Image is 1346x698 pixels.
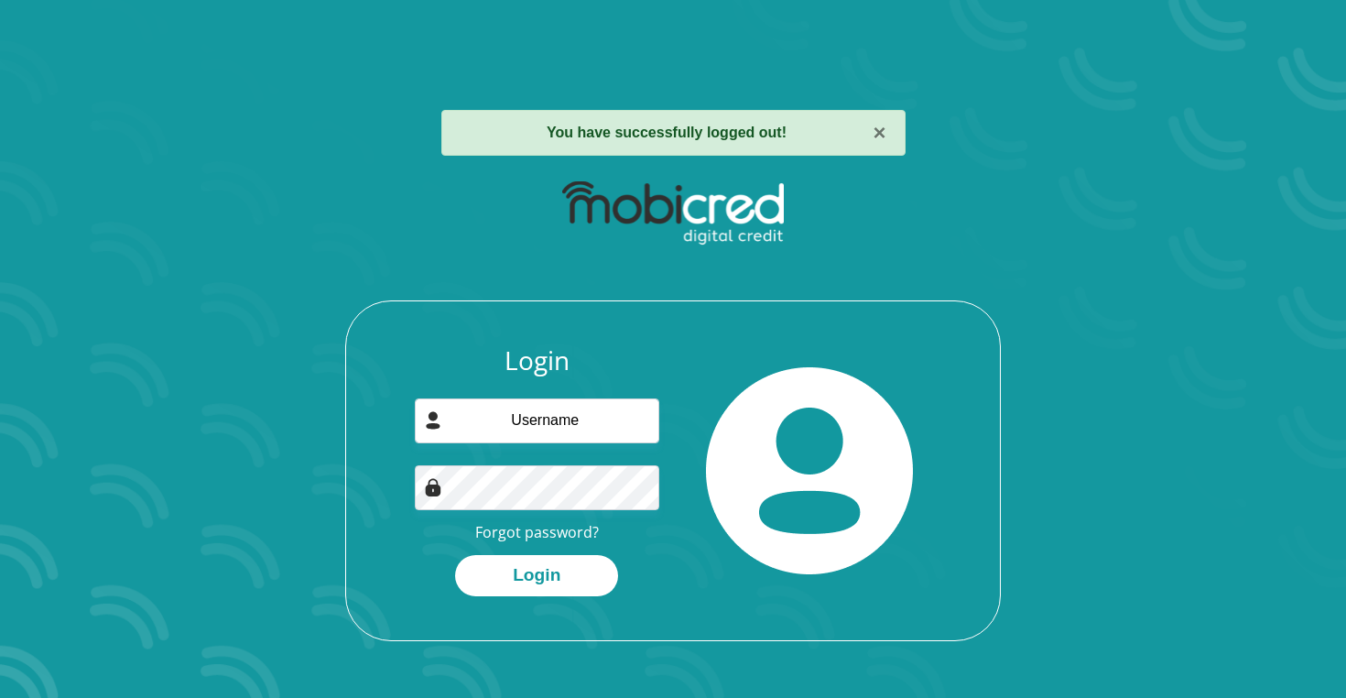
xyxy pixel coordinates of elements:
[415,398,660,443] input: Username
[415,345,660,376] h3: Login
[455,555,618,596] button: Login
[424,411,442,430] img: user-icon image
[873,122,885,144] button: ×
[424,478,442,496] img: Image
[547,125,787,140] strong: You have successfully logged out!
[475,522,599,542] a: Forgot password?
[562,181,783,245] img: mobicred logo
